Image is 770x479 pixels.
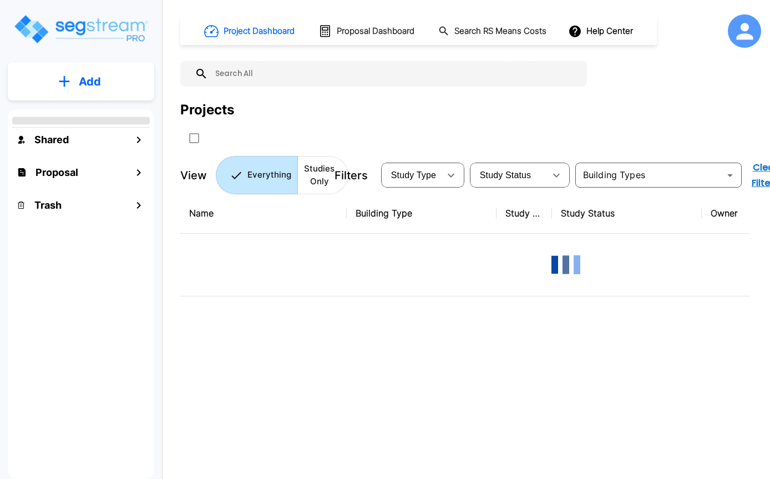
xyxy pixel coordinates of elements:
p: Filters [335,167,368,184]
button: Help Center [566,21,637,42]
input: Building Types [579,168,720,183]
h1: Project Dashboard [224,25,295,38]
button: SelectAll [183,127,205,149]
th: Study Type [497,193,552,234]
div: Select [383,160,440,191]
div: Select [472,160,545,191]
div: Projects [180,100,234,120]
h1: Search RS Means Costs [454,25,546,38]
p: Studies Only [304,163,335,188]
img: Logo [13,13,149,45]
button: Search RS Means Costs [434,21,553,42]
img: Loading [544,243,588,287]
button: Add [8,65,154,98]
h1: Proposal [36,165,78,180]
span: Study Status [480,170,531,180]
span: Study Type [391,170,436,180]
p: Everything [247,169,291,181]
button: Proposal Dashboard [314,19,421,43]
p: Add [79,73,101,90]
p: View [180,167,207,184]
th: Owner [702,193,757,234]
th: Name [180,193,347,234]
th: Study Status [552,193,702,234]
h1: Trash [34,198,62,213]
h1: Proposal Dashboard [337,25,414,38]
button: Everything [216,156,298,194]
div: Platform [216,156,348,194]
input: Search All [208,61,581,87]
button: Studies Only [297,156,348,194]
button: Project Dashboard [200,19,301,43]
h1: Shared [34,132,69,147]
button: Open [722,168,738,183]
th: Building Type [347,193,497,234]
